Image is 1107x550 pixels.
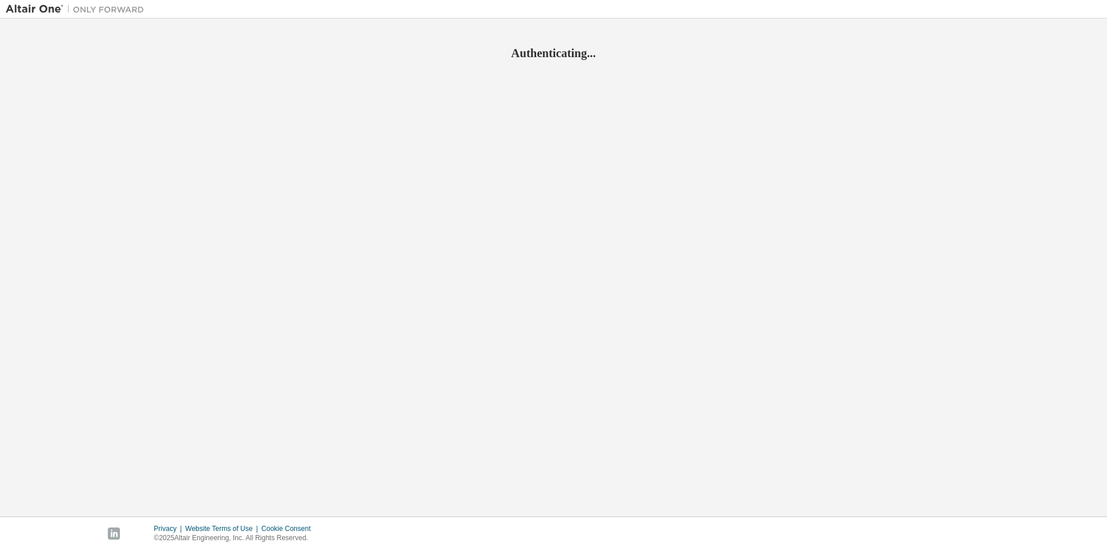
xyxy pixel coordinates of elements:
div: Website Terms of Use [185,524,261,533]
p: © 2025 Altair Engineering, Inc. All Rights Reserved. [154,533,318,543]
div: Cookie Consent [261,524,317,533]
div: Privacy [154,524,185,533]
img: linkedin.svg [108,527,120,540]
img: Altair One [6,3,150,15]
h2: Authenticating... [6,46,1101,61]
